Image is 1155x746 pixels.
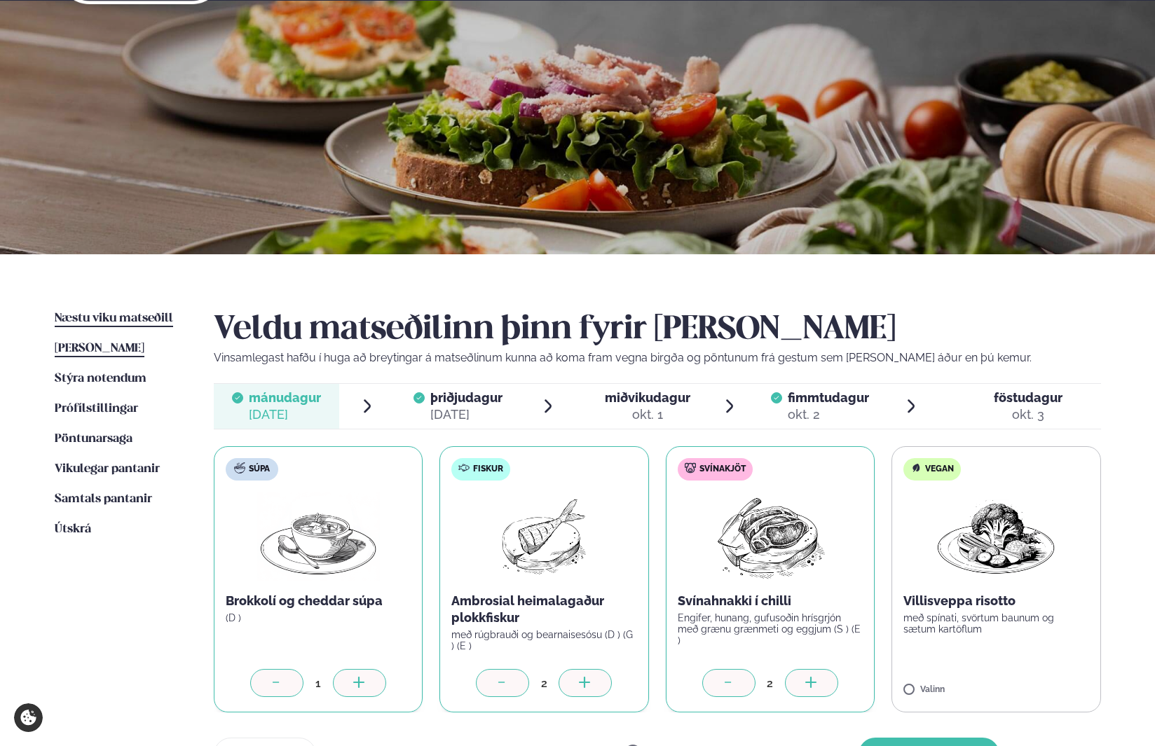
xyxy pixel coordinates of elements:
[678,593,863,609] p: Svínahnakki í chilli
[430,390,503,405] span: þriðjudagur
[55,521,91,538] a: Útskrá
[55,433,132,445] span: Pöntunarsaga
[55,373,146,385] span: Stýra notendum
[925,464,954,475] span: Vegan
[451,629,637,651] p: með rúgbrauði og bearnaisesósu (D ) (G ) (E )
[214,310,1101,350] h2: Veldu matseðilinn þinn fyrir [PERSON_NAME]
[605,390,690,405] span: miðvikudagur
[994,406,1062,423] div: okt. 3
[451,593,637,626] p: Ambrosial heimalagaður plokkfiskur
[756,675,785,691] div: 2
[55,403,138,415] span: Prófílstillingar
[55,463,160,475] span: Vikulegar pantanir
[55,312,173,324] span: Næstu viku matseðill
[55,491,152,508] a: Samtals pantanir
[55,401,138,417] a: Prófílstillingar
[699,464,746,475] span: Svínakjöt
[430,406,503,423] div: [DATE]
[685,462,696,474] img: pork.svg
[226,612,411,623] p: (D )
[458,462,470,474] img: fish.svg
[249,464,270,475] span: Súpa
[934,492,1058,581] img: Vegan.png
[55,310,173,327] a: Næstu viku matseðill
[678,612,863,646] p: Engifer, hunang, gufusoðin hrísgrjón með grænu grænmeti og eggjum (S ) (E )
[55,431,132,448] a: Pöntunarsaga
[214,350,1101,366] p: Vinsamlegast hafðu í huga að breytingar á matseðlinum kunna að koma fram vegna birgða og pöntunum...
[605,406,690,423] div: okt. 1
[55,493,152,505] span: Samtals pantanir
[529,675,559,691] div: 2
[226,593,411,609] p: Brokkolí og cheddar súpa
[499,492,589,581] img: fish.png
[473,464,503,475] span: Fiskur
[903,593,1089,609] p: Villisveppa risotto
[249,406,321,423] div: [DATE]
[994,390,1062,405] span: föstudagur
[55,461,160,478] a: Vikulegar pantanir
[903,612,1089,635] p: með spínati, svörtum baunum og sætum kartöflum
[55,523,91,535] span: Útskrá
[14,703,43,732] a: Cookie settings
[708,492,832,581] img: Pork-Meat.png
[249,390,321,405] span: mánudagur
[55,371,146,387] a: Stýra notendum
[788,406,869,423] div: okt. 2
[55,343,144,354] span: [PERSON_NAME]
[910,462,922,474] img: Vegan.svg
[55,340,144,357] a: [PERSON_NAME]
[257,492,380,581] img: Soup.png
[303,675,333,691] div: 1
[234,462,245,474] img: soup.svg
[788,390,869,405] span: fimmtudagur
